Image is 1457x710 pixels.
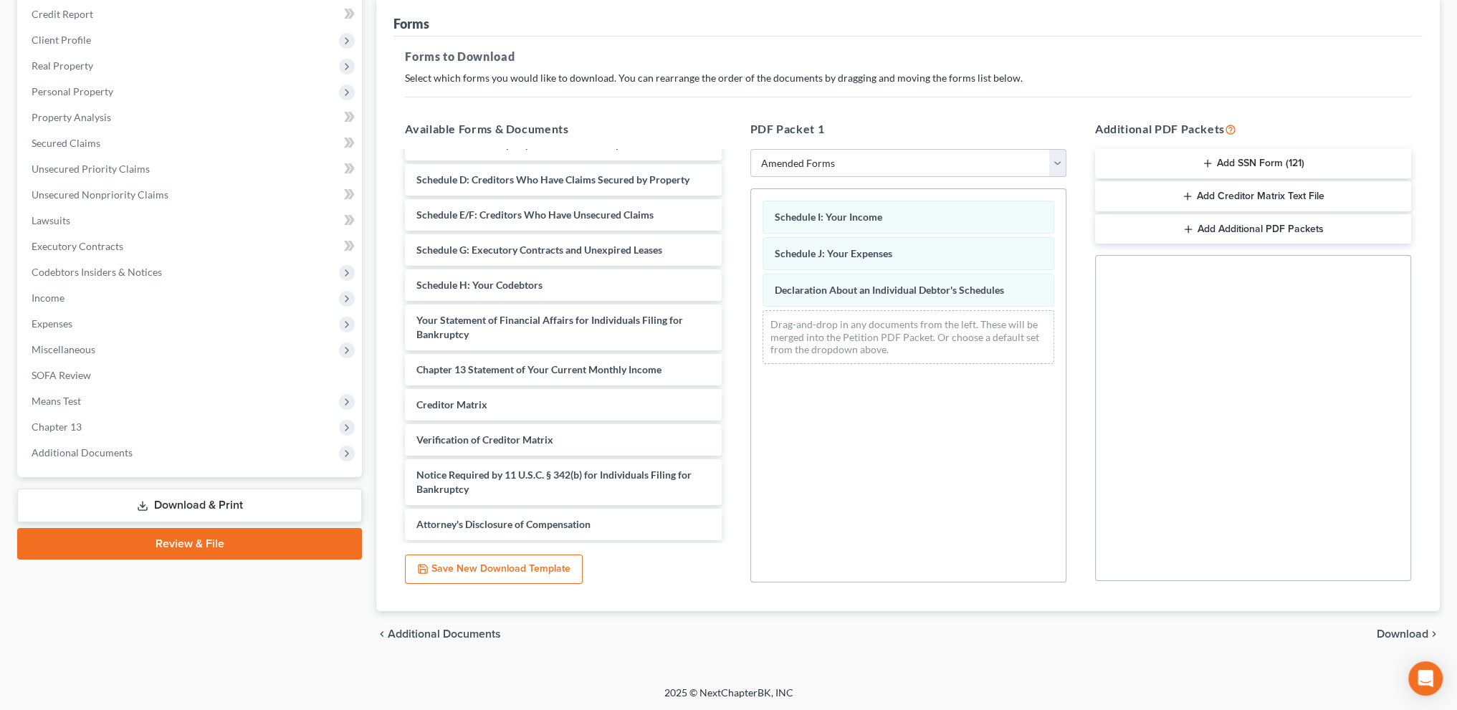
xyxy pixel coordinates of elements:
[1377,628,1428,640] span: Download
[416,208,654,221] span: Schedule E/F: Creditors Who Have Unsecured Claims
[775,247,892,259] span: Schedule J: Your Expenses
[32,188,168,201] span: Unsecured Nonpriority Claims
[416,363,661,375] span: Chapter 13 Statement of Your Current Monthly Income
[32,369,91,381] span: SOFA Review
[775,284,1004,296] span: Declaration About an Individual Debtor's Schedules
[405,120,721,138] h5: Available Forms & Documents
[32,446,133,459] span: Additional Documents
[17,489,362,522] a: Download & Print
[32,421,82,433] span: Chapter 13
[32,343,95,355] span: Miscellaneous
[763,310,1054,364] div: Drag-and-drop in any documents from the left. These will be merged into the Petition PDF Packet. ...
[20,363,362,388] a: SOFA Review
[20,156,362,182] a: Unsecured Priority Claims
[416,314,683,340] span: Your Statement of Financial Affairs for Individuals Filing for Bankruptcy
[1428,628,1440,640] i: chevron_right
[1095,181,1411,211] button: Add Creditor Matrix Text File
[416,518,591,530] span: Attorney's Disclosure of Compensation
[775,211,882,223] span: Schedule I: Your Income
[32,240,123,252] span: Executory Contracts
[32,59,93,72] span: Real Property
[405,555,583,585] button: Save New Download Template
[32,111,111,123] span: Property Analysis
[1377,628,1440,640] button: Download chevron_right
[405,71,1411,85] p: Select which forms you would like to download. You can rearrange the order of the documents by dr...
[416,138,625,150] span: Schedule C: The Property You Claim as Exempt
[32,137,100,149] span: Secured Claims
[376,628,388,640] i: chevron_left
[20,1,362,27] a: Credit Report
[416,398,487,411] span: Creditor Matrix
[32,214,70,226] span: Lawsuits
[416,279,543,291] span: Schedule H: Your Codebtors
[416,469,692,495] span: Notice Required by 11 U.S.C. § 342(b) for Individuals Filing for Bankruptcy
[32,8,93,20] span: Credit Report
[20,182,362,208] a: Unsecured Nonpriority Claims
[376,628,501,640] a: chevron_left Additional Documents
[20,105,362,130] a: Property Analysis
[32,395,81,407] span: Means Test
[416,244,662,256] span: Schedule G: Executory Contracts and Unexpired Leases
[416,433,553,446] span: Verification of Creditor Matrix
[1095,120,1411,138] h5: Additional PDF Packets
[750,120,1066,138] h5: PDF Packet 1
[17,528,362,560] a: Review & File
[1408,661,1443,696] div: Open Intercom Messenger
[20,234,362,259] a: Executory Contracts
[20,208,362,234] a: Lawsuits
[20,130,362,156] a: Secured Claims
[32,34,91,46] span: Client Profile
[32,292,65,304] span: Income
[32,317,72,330] span: Expenses
[32,163,150,175] span: Unsecured Priority Claims
[405,48,1411,65] h5: Forms to Download
[1095,149,1411,179] button: Add SSN Form (121)
[393,15,429,32] div: Forms
[416,173,689,186] span: Schedule D: Creditors Who Have Claims Secured by Property
[32,266,162,278] span: Codebtors Insiders & Notices
[1095,214,1411,244] button: Add Additional PDF Packets
[388,628,501,640] span: Additional Documents
[32,85,113,97] span: Personal Property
